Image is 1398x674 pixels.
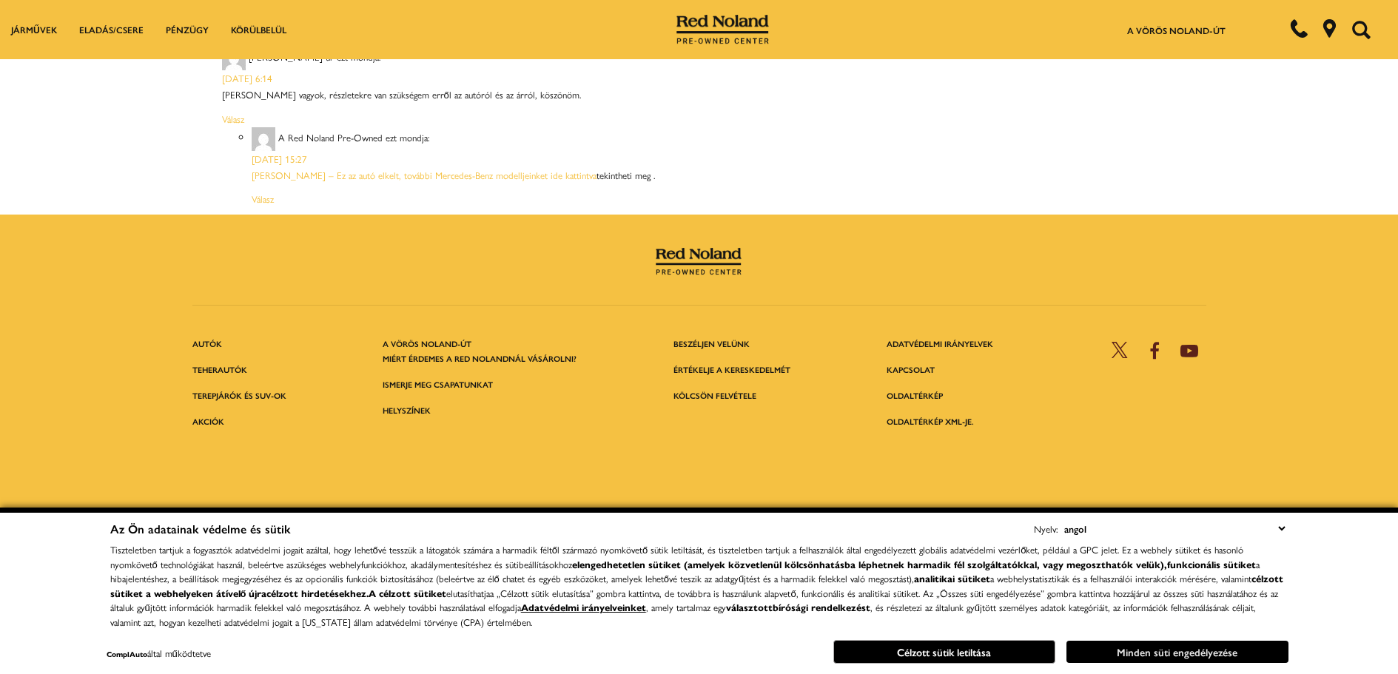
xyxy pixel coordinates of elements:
[887,364,935,375] a: Kapcsolat
[1174,336,1204,365] a: Youtube megnyitása - lejátszás új ablakban
[990,571,1251,585] font: a webhelystatisztikák és a felhasználói interakciók mérésére, valamint
[290,557,572,571] font: szükséges webhelyfunkciókhoz, akadálymentesítéshez és sütibeállításokhoz
[656,248,742,275] img: Red Noland használt
[383,338,471,349] a: A Vörös Noland-út
[222,87,581,101] font: [PERSON_NAME] vagyok, részletekre van szükségem erről az autóról és az árról, köszönöm.
[914,571,990,585] font: analitikai sütiket
[887,338,993,349] a: Adatvédelmi irányelvek
[369,586,446,600] font: A célzott sütiket
[673,338,750,349] a: Beszéljen velünk
[192,338,222,349] a: Autók
[1061,520,1288,537] select: Nyelv kiválasztása
[676,15,770,44] img: Red Noland használt
[278,130,383,144] font: A Red Noland Pre-Owned
[383,379,493,390] a: Ismerje meg csapatunkat
[1127,24,1226,37] a: A Vörös Noland-út
[1117,644,1237,659] font: Minden süti engedélyezése
[222,112,244,126] font: Válasz
[192,364,247,375] a: teherautók
[79,23,144,36] font: Eladás/Csere
[252,168,596,182] a: [PERSON_NAME] – Ez az autó elkelt, további Mercedes-Benz modelljeinket ide kattintva
[147,646,211,660] font: által működtetve
[521,600,646,614] a: Adatvédelmi irányelveinket
[833,640,1055,664] button: Célzott sütik letiltása
[1167,557,1256,571] font: funkcionális sütiket
[897,644,991,659] font: Célzott sütik letiltása
[166,23,209,36] font: Pénzügy
[596,168,655,182] font: tekintheti meg .
[383,353,577,364] a: Miért érdemes a Red Nolandnál vásárolni?
[1105,335,1135,365] a: Twitter megnyitása új ablakban
[386,130,429,144] font: ezt mondja:
[110,542,1244,571] font: Tiszteletben tartjuk a fogyasztók adatvédelmi jogait azáltal, hogy lehetővé tesszük a látogatók s...
[110,520,291,537] font: Az Ön adatainak védelme és sütik
[676,20,770,35] a: Red Noland használt
[1140,336,1169,365] a: Facebook megnyitása új ablakban
[726,600,870,614] font: választottbírósági rendelkezést
[1034,522,1058,536] font: Nyelv:
[887,416,974,427] a: Oldaltérkép XML-je.
[107,649,147,659] a: ComplAuto
[646,600,726,614] font: , amely tartalmaz egy
[673,364,790,375] a: Értékelje a kereskedelmét
[110,600,1256,629] font: , és részletezi az általunk gyűjtött személyes adatok kategóriáit, az információk felhasználásána...
[1346,1,1376,58] button: Nyissa meg a keresőmezőt
[231,23,286,36] font: Körülbelül
[192,416,224,427] a: Akciók
[110,557,1260,586] font: a hibajelentéshez, a beállítások megjegyzéséhez és az opcionális funkciók biztosításához (beleért...
[252,152,307,166] a: [DATE] 15:27
[572,557,1167,571] font: elengedhetetlen sütiket (amelyek közvetlenül kölcsönhatásba léphetnek harmadik fél szolgáltatókka...
[11,23,57,36] font: Járművek
[887,390,943,401] a: Oldaltérkép
[222,112,244,126] a: Válasz Kevin Odia úrnak
[383,405,431,416] a: Helyszínek
[1066,641,1288,663] button: Minden süti engedélyezése
[673,390,756,401] a: Kölcsön felvétele
[192,390,286,401] a: Terepjárók és SUV-ok
[110,586,1278,615] font: a „Célzott sütik elutasítása” gombra kattintva, de továbbra is használunk alapvető, funkcionális ...
[110,571,1284,600] font: célzott sütiket a webhelyeken átívelő újracélzott hirdetésekhez.
[222,71,272,85] a: [DATE] 6:14
[446,586,490,600] font: elutasíthatja
[252,192,274,206] font: Válasz
[252,192,274,206] a: Válasz a Red Noland Pre-Owned-nek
